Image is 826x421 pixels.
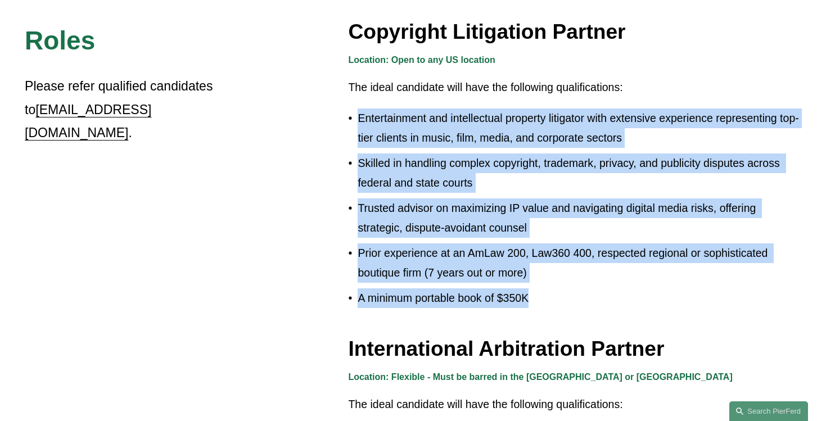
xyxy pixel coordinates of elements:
[358,198,801,238] p: Trusted advisor on maximizing IP value and navigating digital media risks, offering strategic, di...
[25,26,95,55] span: Roles
[358,243,801,283] p: Prior experience at an AmLaw 200, Law360 400, respected regional or sophisticated boutique firm (...
[25,75,251,144] p: Please refer qualified candidates to .
[348,55,495,65] strong: Location: Open to any US location
[25,102,151,139] a: [EMAIL_ADDRESS][DOMAIN_NAME]
[729,401,808,421] a: Search this site
[348,336,801,362] h3: International Arbitration Partner
[348,395,801,414] p: The ideal candidate will have the following qualifications:
[348,78,801,97] p: The ideal candidate will have the following qualifications:
[358,108,801,148] p: Entertainment and intellectual property litigator with extensive experience representing top-tier...
[348,372,732,382] strong: Location: Flexible - Must be barred in the [GEOGRAPHIC_DATA] or [GEOGRAPHIC_DATA]
[358,153,801,193] p: Skilled in handling complex copyright, trademark, privacy, and publicity disputes across federal ...
[358,288,801,308] p: A minimum portable book of $350K
[348,19,801,45] h3: Copyright Litigation Partner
